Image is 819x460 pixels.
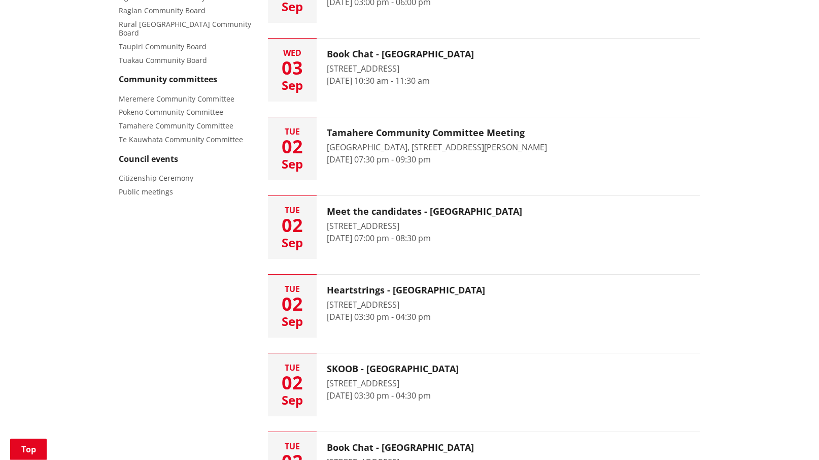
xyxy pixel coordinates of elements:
strong: Council events [119,153,178,165]
div: 02 [268,295,317,313]
div: [STREET_ADDRESS] [327,220,522,232]
a: Te Kauwhata Community Committee [119,135,243,144]
h3: Meet the candidates - [GEOGRAPHIC_DATA] [327,206,522,217]
a: Public meetings [119,187,173,196]
a: Rural [GEOGRAPHIC_DATA] Community Board [119,19,251,38]
a: Tue 02 Sep Tamahere Community Committee Meeting [GEOGRAPHIC_DATA], [STREET_ADDRESS][PERSON_NAME] ... [268,117,700,180]
a: Pokeno Community Committee [119,107,223,117]
a: Tue 02 Sep Heartstrings - [GEOGRAPHIC_DATA] [STREET_ADDRESS] [DATE] 03:30 pm - 04:30 pm [268,275,700,338]
div: Tue [268,285,317,293]
div: [STREET_ADDRESS] [327,377,459,389]
time: [DATE] 07:30 pm - 09:30 pm [327,154,431,165]
time: [DATE] 07:00 pm - 08:30 pm [327,233,431,244]
div: 03 [268,59,317,77]
a: Tue 02 Sep SKOOB - [GEOGRAPHIC_DATA] [STREET_ADDRESS] [DATE] 03:30 pm - 04:30 pm [268,353,700,416]
div: [STREET_ADDRESS] [327,62,474,75]
a: Taupiri Community Board [119,42,207,51]
a: Tuakau Community Board [119,55,207,65]
h3: Book Chat - [GEOGRAPHIC_DATA] [327,442,474,453]
div: Tue [268,442,317,450]
div: Sep [268,158,317,170]
a: Meremere Community Committee [119,94,234,104]
time: [DATE] 03:30 pm - 04:30 pm [327,311,431,322]
time: [DATE] 03:30 pm - 04:30 pm [327,390,431,401]
h3: Tamahere Community Committee Meeting [327,127,547,139]
div: Wed [268,49,317,57]
div: 02 [268,374,317,392]
div: Tue [268,206,317,214]
div: [GEOGRAPHIC_DATA], [STREET_ADDRESS][PERSON_NAME] [327,141,547,153]
time: [DATE] 10:30 am - 11:30 am [327,75,430,86]
div: [STREET_ADDRESS] [327,299,485,311]
div: 02 [268,216,317,235]
h3: Book Chat - [GEOGRAPHIC_DATA] [327,49,474,60]
a: Tamahere Community Committee [119,121,233,130]
h3: Heartstrings - [GEOGRAPHIC_DATA] [327,285,485,296]
div: Tue [268,127,317,136]
div: Sep [268,1,317,13]
iframe: Messenger Launcher [772,417,809,454]
a: Wed 03 Sep Book Chat - [GEOGRAPHIC_DATA] [STREET_ADDRESS] [DATE] 10:30 am - 11:30 am [268,39,700,102]
a: Tue 02 Sep Meet the candidates - [GEOGRAPHIC_DATA] [STREET_ADDRESS] [DATE] 07:00 pm - 08:30 pm [268,196,700,259]
div: Sep [268,237,317,249]
div: Sep [268,394,317,406]
h3: SKOOB - [GEOGRAPHIC_DATA] [327,364,459,375]
div: Tue [268,364,317,372]
a: Raglan Community Board [119,6,206,15]
div: Sep [268,79,317,91]
div: Sep [268,315,317,327]
a: Citizenship Ceremony [119,173,193,183]
strong: Community committees [119,74,217,85]
a: Top [10,439,47,460]
div: 02 [268,138,317,156]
